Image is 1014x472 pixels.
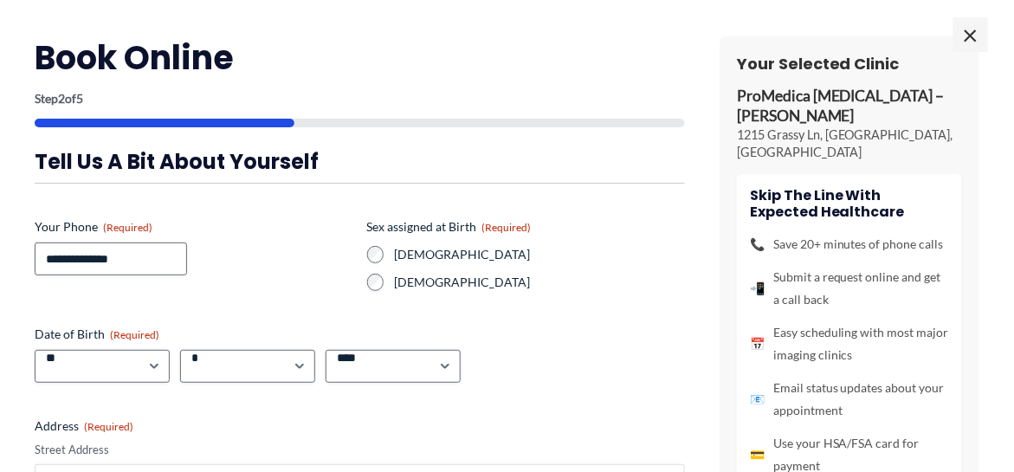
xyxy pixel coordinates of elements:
p: Step of [35,93,685,105]
h3: Tell us a bit about yourself [35,148,685,175]
label: Your Phone [35,218,353,236]
span: × [953,17,988,52]
span: 📧 [750,388,765,411]
h2: Book Online [35,36,685,79]
legend: Date of Birth [35,326,159,343]
span: 📅 [750,333,765,355]
span: 5 [76,91,83,106]
li: Easy scheduling with most major imaging clinics [750,321,949,366]
h3: Your Selected Clinic [737,54,962,74]
label: Street Address [35,442,685,458]
li: Submit a request online and get a call back [750,266,949,311]
span: 2 [58,91,65,106]
legend: Address [35,417,133,435]
span: (Required) [110,328,159,341]
p: 1215 Grassy Ln, [GEOGRAPHIC_DATA], [GEOGRAPHIC_DATA] [737,126,962,161]
h4: Skip the line with Expected Healthcare [750,187,949,220]
span: (Required) [482,221,532,234]
li: Email status updates about your appointment [750,377,949,422]
p: ProMedica [MEDICAL_DATA] – [PERSON_NAME] [737,87,962,126]
span: 💳 [750,443,765,466]
label: [DEMOGRAPHIC_DATA] [395,274,686,291]
li: Save 20+ minutes of phone calls [750,233,949,255]
span: (Required) [103,221,152,234]
label: [DEMOGRAPHIC_DATA] [395,246,686,263]
span: (Required) [84,420,133,433]
span: 📲 [750,277,765,300]
span: 📞 [750,233,765,255]
legend: Sex assigned at Birth [367,218,532,236]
